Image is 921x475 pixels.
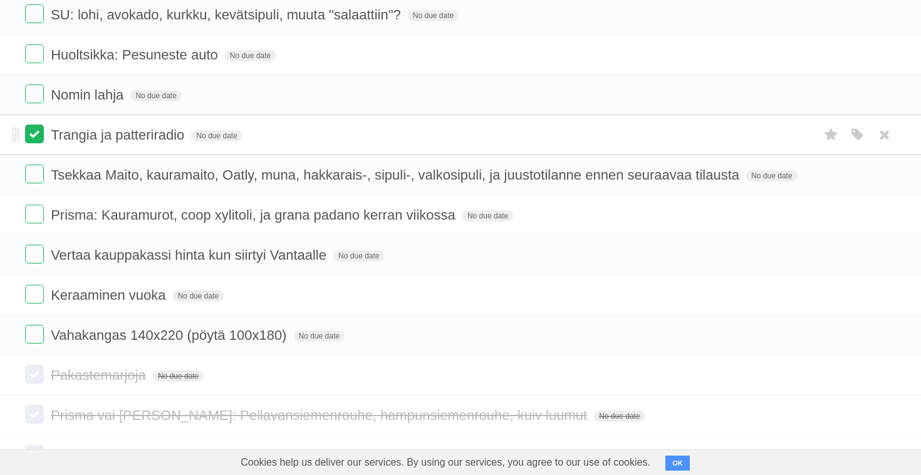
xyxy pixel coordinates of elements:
button: OK [665,456,690,471]
span: Kiina super: iso merilevä arkki [51,447,237,463]
span: Vertaa kauppakassi hinta kun siirtyi Vantaalle [51,247,330,263]
span: Trangia ja patteriradio [51,127,187,143]
span: No due date [191,130,242,141]
span: No due date [225,50,276,61]
label: Done [25,4,44,23]
span: No due date [173,290,224,302]
label: Done [25,165,44,183]
span: Cookies help us deliver our services. By using our services, you agree to our use of cookies. [228,450,663,475]
label: Done [25,365,44,384]
span: No due date [408,10,459,21]
label: Done [25,325,44,344]
span: Prisma vai [PERSON_NAME]: Pellavansiemenrouhe, hampunsiemenrouhe, kuiv luumut [51,407,590,423]
label: Done [25,205,44,223]
span: No due date [462,210,513,222]
span: No due date [333,250,384,262]
span: No due date [746,170,797,181]
span: Huoltsikka: Pesuneste auto [51,47,221,63]
label: Done [25,405,44,424]
label: Star task [820,125,843,145]
label: Done [25,44,44,63]
span: Keraaminen vuoka [51,287,169,303]
span: No due date [594,411,645,422]
span: No due date [130,90,181,101]
span: Nomin lahja [51,87,127,103]
label: Done [25,285,44,304]
span: No due date [294,330,345,342]
label: Done [25,245,44,263]
span: Vahakangas 140x220 (pöytä 100x180) [51,327,289,343]
label: Done [25,125,44,143]
span: Pakastemarjoja [51,367,149,383]
span: Prisma: Kauramurot, coop xylitoli, ja grana padano kerran viikossa [51,207,459,223]
span: No due date [153,370,204,382]
label: Done [25,84,44,103]
span: SU: lohi, avokado, kurkku, kevätsipuli, muuta "salaattiin"? [51,7,404,23]
label: Done [25,445,44,464]
span: Tsekkaa Maito, kauramaito, Oatly, muna, hakkarais-, sipuli-, valkosipuli, ja juustotilanne ennen ... [51,167,742,183]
